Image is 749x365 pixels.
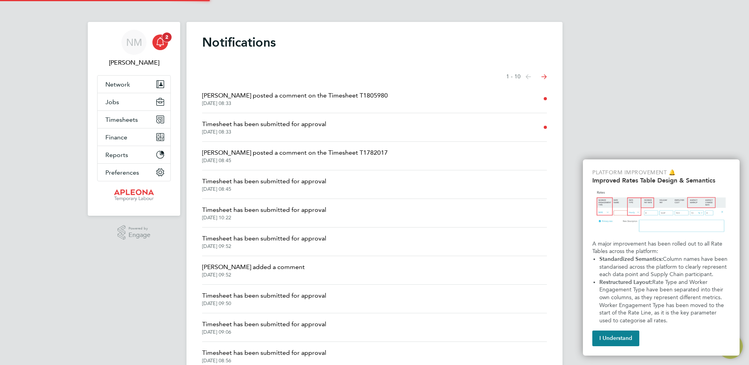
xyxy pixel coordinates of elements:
[202,119,326,129] span: Timesheet has been submitted for approval
[105,169,139,176] span: Preferences
[88,22,180,216] nav: Main navigation
[202,186,326,192] span: [DATE] 08:45
[105,116,138,123] span: Timesheets
[202,291,326,300] span: Timesheet has been submitted for approval
[126,37,142,47] span: NM
[506,73,521,81] span: 1 - 10
[105,134,127,141] span: Finance
[202,329,326,335] span: [DATE] 09:06
[592,331,639,346] button: I Understand
[592,187,730,237] img: Updated Rates Table Design & Semantics
[592,177,730,184] h2: Improved Rates Table Design & Semantics
[97,58,171,67] span: Neil Myers
[202,205,326,215] span: Timesheet has been submitted for approval
[97,189,171,202] a: Go to home page
[202,177,326,186] span: Timesheet has been submitted for approval
[599,279,725,324] span: Rate Type and Worker Engagement Type have been separated into their own columns, as they represen...
[202,91,388,100] span: [PERSON_NAME] posted a comment on the Timesheet T1805980
[202,234,326,243] span: Timesheet has been submitted for approval
[592,169,730,177] p: Platform Improvement 🔔
[114,189,154,202] img: apleona-logo-retina.png
[202,34,547,50] h1: Notifications
[599,256,729,278] span: Column names have been standarised across the platform to clearly represent each data point and S...
[506,69,547,85] nav: Select page of notifications list
[202,300,326,307] span: [DATE] 09:50
[97,30,171,67] a: Go to account details
[202,100,388,107] span: [DATE] 08:33
[599,279,652,285] strong: Restructured Layout:
[202,348,326,358] span: Timesheet has been submitted for approval
[162,33,172,42] span: 2
[128,232,150,239] span: Engage
[202,358,326,364] span: [DATE] 08:56
[105,151,128,159] span: Reports
[202,129,326,135] span: [DATE] 08:33
[202,243,326,249] span: [DATE] 09:52
[128,225,150,232] span: Powered by
[105,98,119,106] span: Jobs
[592,240,730,255] p: A major improvement has been rolled out to all Rate Tables across the platform:
[202,272,305,278] span: [DATE] 09:52
[583,159,740,356] div: Improved Rate Table Semantics
[105,81,130,88] span: Network
[599,256,663,262] strong: Standardized Semantics:
[202,262,305,272] span: [PERSON_NAME] added a comment
[202,215,326,221] span: [DATE] 10:22
[202,148,388,157] span: [PERSON_NAME] posted a comment on the Timesheet T1782017
[202,157,388,164] span: [DATE] 08:45
[202,320,326,329] span: Timesheet has been submitted for approval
